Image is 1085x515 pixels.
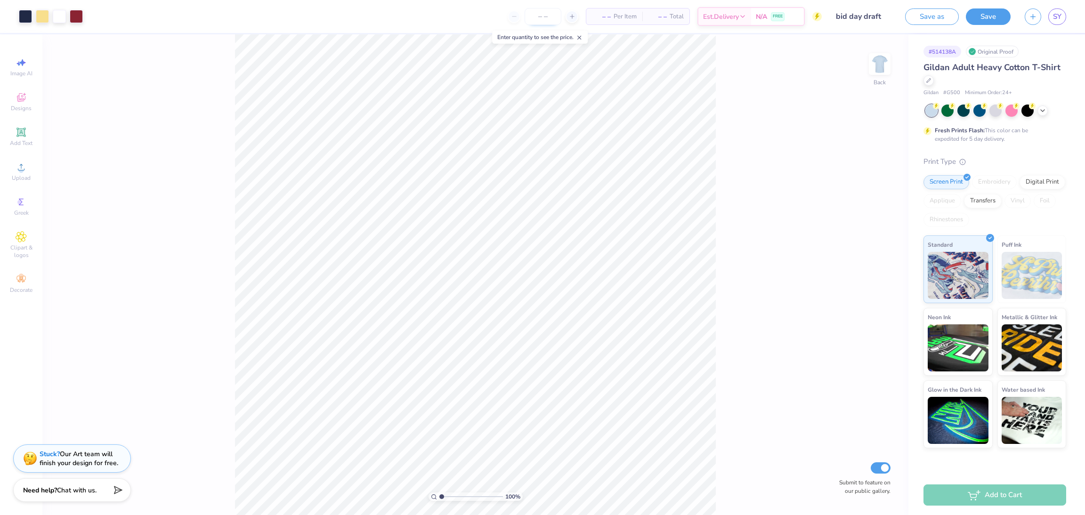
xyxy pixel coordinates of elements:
[1004,194,1031,208] div: Vinyl
[614,12,637,22] span: Per Item
[928,397,988,444] img: Glow in the Dark Ink
[648,12,667,22] span: – –
[928,240,953,249] span: Standard
[1053,11,1061,22] span: SY
[505,492,520,501] span: 100 %
[923,213,969,227] div: Rhinestones
[592,12,611,22] span: – –
[14,209,29,217] span: Greek
[40,450,60,459] strong: Stuck?
[972,175,1017,189] div: Embroidery
[10,70,32,77] span: Image AI
[966,46,1019,57] div: Original Proof
[670,12,684,22] span: Total
[1002,397,1062,444] img: Water based Ink
[834,478,891,495] label: Submit to feature on our public gallery.
[923,62,1061,73] span: Gildan Adult Heavy Cotton T-Shirt
[870,55,889,73] img: Back
[1002,385,1045,394] span: Water based Ink
[923,194,961,208] div: Applique
[923,175,969,189] div: Screen Print
[773,13,783,20] span: FREE
[923,46,961,57] div: # 514138A
[935,127,985,134] strong: Fresh Prints Flash:
[1034,194,1056,208] div: Foil
[756,12,767,22] span: N/A
[905,8,959,25] button: Save as
[40,450,118,467] div: Our Art team will finish your design for free.
[1002,324,1062,371] img: Metallic & Glitter Ink
[874,78,886,87] div: Back
[928,324,988,371] img: Neon Ink
[928,385,981,394] span: Glow in the Dark Ink
[525,8,561,25] input: – –
[57,486,97,495] span: Chat with us.
[11,105,32,112] span: Designs
[1048,8,1066,25] a: SY
[1020,175,1065,189] div: Digital Print
[10,139,32,147] span: Add Text
[923,89,939,97] span: Gildan
[935,126,1051,143] div: This color can be expedited for 5 day delivery.
[1002,312,1057,322] span: Metallic & Glitter Ink
[928,312,951,322] span: Neon Ink
[966,8,1011,25] button: Save
[10,286,32,294] span: Decorate
[1002,240,1021,249] span: Puff Ink
[12,174,31,182] span: Upload
[964,194,1002,208] div: Transfers
[703,12,739,22] span: Est. Delivery
[492,31,588,44] div: Enter quantity to see the price.
[5,244,38,259] span: Clipart & logos
[23,486,57,495] strong: Need help?
[923,156,1066,167] div: Print Type
[943,89,960,97] span: # G500
[1002,252,1062,299] img: Puff Ink
[928,252,988,299] img: Standard
[829,7,898,26] input: Untitled Design
[965,89,1012,97] span: Minimum Order: 24 +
